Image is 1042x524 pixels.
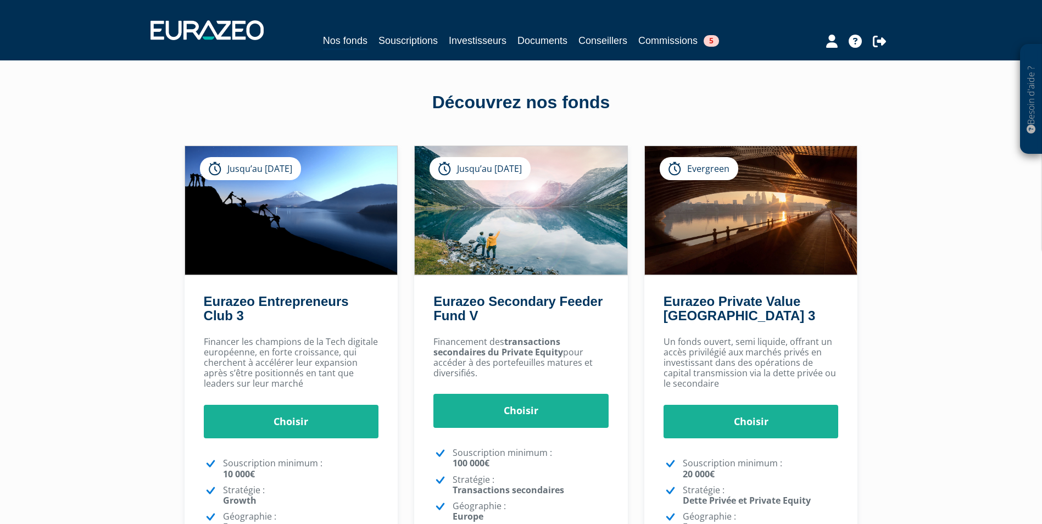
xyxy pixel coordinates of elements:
[683,494,811,506] strong: Dette Privée et Private Equity
[517,33,567,48] a: Documents
[578,33,627,48] a: Conseillers
[223,485,379,506] p: Stratégie :
[415,146,627,275] img: Eurazeo Secondary Feeder Fund V
[433,294,603,323] a: Eurazeo Secondary Feeder Fund V
[683,468,715,480] strong: 20 000€
[208,90,834,115] div: Découvrez nos fonds
[664,405,839,439] a: Choisir
[430,157,531,180] div: Jusqu’au [DATE]
[223,458,379,479] p: Souscription minimum :
[151,20,264,40] img: 1732889491-logotype_eurazeo_blanc_rvb.png
[664,337,839,389] p: Un fonds ouvert, semi liquide, offrant un accès privilégié aux marchés privés en investissant dan...
[449,33,506,48] a: Investisseurs
[453,484,564,496] strong: Transactions secondaires
[638,33,719,48] a: Commissions5
[433,336,563,358] strong: transactions secondaires du Private Equity
[660,157,738,180] div: Evergreen
[453,475,609,495] p: Stratégie :
[223,468,255,480] strong: 10 000€
[664,294,815,323] a: Eurazeo Private Value [GEOGRAPHIC_DATA] 3
[683,485,839,506] p: Stratégie :
[453,501,609,522] p: Géographie :
[185,146,398,275] img: Eurazeo Entrepreneurs Club 3
[453,457,489,469] strong: 100 000€
[200,157,301,180] div: Jusqu’au [DATE]
[683,458,839,479] p: Souscription minimum :
[453,510,483,522] strong: Europe
[223,494,257,506] strong: Growth
[204,405,379,439] a: Choisir
[204,294,349,323] a: Eurazeo Entrepreneurs Club 3
[323,33,367,50] a: Nos fonds
[645,146,857,275] img: Eurazeo Private Value Europe 3
[453,448,609,469] p: Souscription minimum :
[1025,50,1038,149] p: Besoin d'aide ?
[378,33,438,48] a: Souscriptions
[204,337,379,389] p: Financer les champions de la Tech digitale européenne, en forte croissance, qui cherchent à accél...
[433,337,609,379] p: Financement des pour accéder à des portefeuilles matures et diversifiés.
[704,35,719,47] span: 5
[433,394,609,428] a: Choisir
